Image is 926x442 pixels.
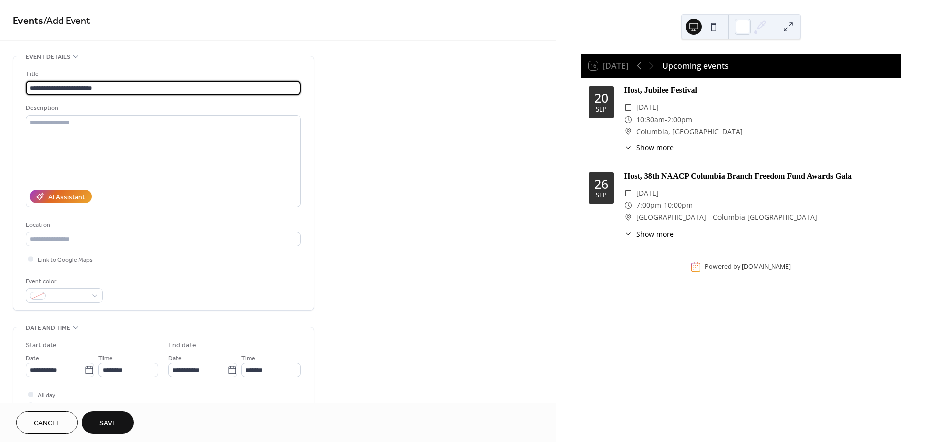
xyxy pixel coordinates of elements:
div: Sep [596,106,607,113]
div: Description [26,103,299,114]
span: Event details [26,52,70,62]
button: Save [82,411,134,434]
div: ​ [624,199,632,211]
span: 2:00pm [667,114,692,126]
div: Sep [596,192,607,199]
span: Save [99,418,116,429]
span: Date [26,353,39,364]
div: 26 [594,178,608,190]
div: ​ [624,142,632,153]
span: Link to Google Maps [38,255,93,265]
a: Events [13,11,43,31]
button: ​Show more [624,229,674,239]
button: Cancel [16,411,78,434]
span: Show date only [38,401,79,411]
span: 7:00pm [636,199,661,211]
span: [GEOGRAPHIC_DATA] - Columbia [GEOGRAPHIC_DATA] [636,211,817,224]
div: ​ [624,211,632,224]
a: [DOMAIN_NAME] [742,263,791,271]
span: Cancel [34,418,60,429]
span: [DATE] [636,187,659,199]
div: Host, 38th NAACP Columbia Branch Freedom Fund Awards Gala [624,170,893,182]
div: ​ [624,101,632,114]
button: ​Show more [624,142,674,153]
span: All day [38,390,55,401]
div: Start date [26,340,57,351]
div: AI Assistant [48,192,85,203]
div: Powered by [705,263,791,271]
span: Date [168,353,182,364]
div: Event color [26,276,101,287]
span: Show more [636,142,674,153]
div: ​ [624,114,632,126]
span: [DATE] [636,101,659,114]
div: End date [168,340,196,351]
div: ​ [624,187,632,199]
div: ​ [624,229,632,239]
div: ​ [624,126,632,138]
span: Time [98,353,113,364]
div: Host, Jubilee Festival [624,84,893,96]
span: Date and time [26,323,70,334]
span: Columbia, [GEOGRAPHIC_DATA] [636,126,743,138]
span: 10:30am [636,114,665,126]
div: Title [26,69,299,79]
button: AI Assistant [30,190,92,203]
span: Show more [636,229,674,239]
div: Location [26,219,299,230]
span: - [661,199,664,211]
div: 20 [594,92,608,104]
span: Time [241,353,255,364]
span: 10:00pm [664,199,693,211]
div: Upcoming events [662,60,729,72]
span: - [665,114,667,126]
span: / Add Event [43,11,90,31]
